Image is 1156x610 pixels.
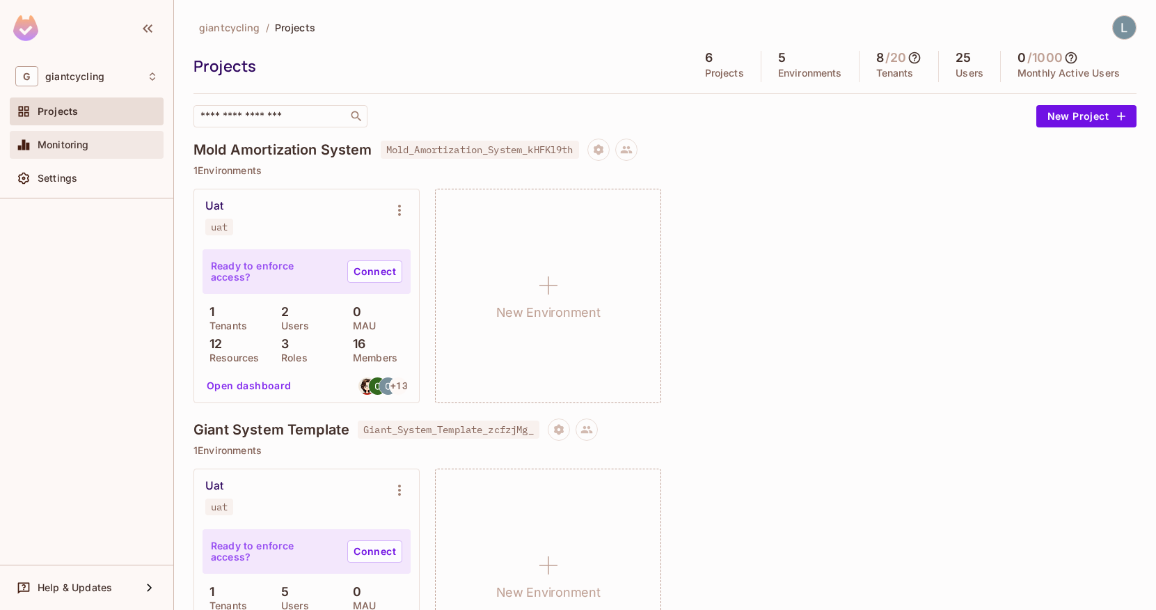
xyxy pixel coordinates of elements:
[876,68,914,79] p: Tenants
[705,68,744,79] p: Projects
[386,196,413,224] button: Environment settings
[705,51,713,65] h5: 6
[347,260,402,283] a: Connect
[1018,68,1120,79] p: Monthly Active Users
[1036,105,1137,127] button: New Project
[1018,51,1026,65] h5: 0
[346,320,376,331] p: MAU
[885,51,906,65] h5: / 20
[381,141,579,159] span: Mold_Amortization_System_kHFKl9th
[205,199,223,213] div: Uat
[13,15,38,41] img: SReyMgAAAABJRU5ErkJggg==
[386,476,413,504] button: Environment settings
[199,21,260,34] span: giantcycling
[369,377,386,395] img: jonathan.chang@bahwancybertek.com
[193,56,681,77] div: Projects
[390,381,407,391] span: + 13
[203,585,214,599] p: 1
[266,21,269,34] li: /
[211,540,336,563] p: Ready to enforce access?
[274,337,289,351] p: 3
[193,165,1137,176] p: 1 Environments
[38,139,89,150] span: Monitoring
[347,540,402,563] a: Connect
[203,352,259,363] p: Resources
[193,445,1137,456] p: 1 Environments
[778,68,842,79] p: Environments
[193,421,349,438] h4: Giant System Template
[358,421,539,439] span: Giant_System_Template_zcfzjMg_
[275,21,315,34] span: Projects
[274,305,289,319] p: 2
[587,146,610,159] span: Project settings
[346,305,361,319] p: 0
[45,71,104,82] span: Workspace: giantcycling
[496,302,601,323] h1: New Environment
[956,68,983,79] p: Users
[205,479,223,493] div: Uat
[956,51,971,65] h5: 25
[203,320,247,331] p: Tenants
[201,375,297,397] button: Open dashboard
[778,51,786,65] h5: 5
[38,173,77,184] span: Settings
[876,51,884,65] h5: 8
[1027,51,1063,65] h5: / 1000
[274,352,308,363] p: Roles
[358,377,376,395] img: Dylan.tsai@bahwancybertek.com
[1113,16,1136,39] img: Lau Charles
[211,501,228,513] div: uat
[346,352,397,363] p: Members
[346,585,361,599] p: 0
[379,377,397,395] img: codychiu@giant.com.tw
[38,106,78,117] span: Projects
[203,305,214,319] p: 1
[274,585,289,599] p: 5
[548,425,570,439] span: Project settings
[193,141,372,158] h4: Mold Amortization System
[274,320,309,331] p: Users
[346,337,365,351] p: 16
[203,337,222,351] p: 12
[38,582,112,593] span: Help & Updates
[211,260,336,283] p: Ready to enforce access?
[211,221,228,233] div: uat
[496,582,601,603] h1: New Environment
[15,66,38,86] span: G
